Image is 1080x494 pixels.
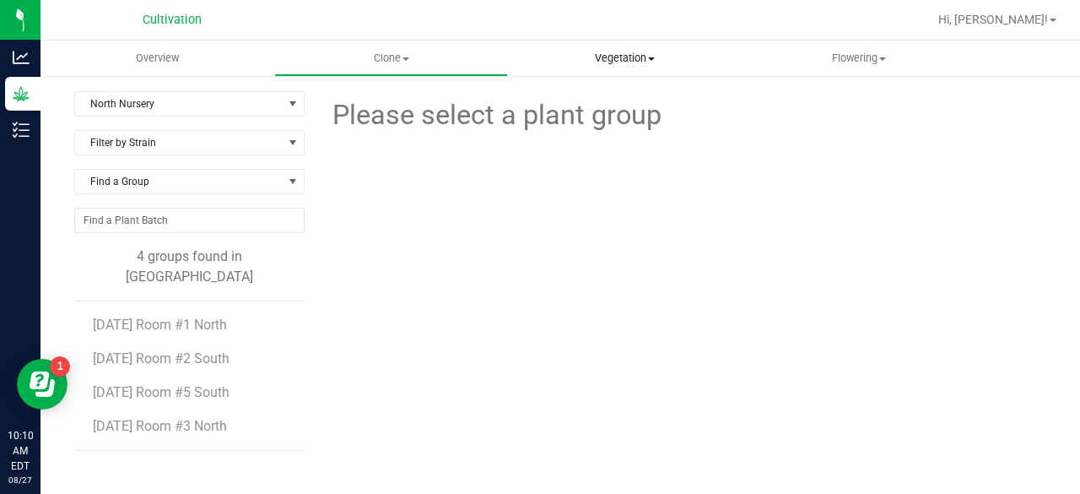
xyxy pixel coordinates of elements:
[330,95,661,136] span: Please select a plant group
[275,51,507,66] span: Clone
[75,131,283,155] span: Filter by Strain
[17,359,67,410] iframe: Resource center
[13,85,30,102] inline-svg: Grow
[13,49,30,66] inline-svg: Analytics
[938,13,1048,26] span: Hi, [PERSON_NAME]!
[75,170,283,193] span: Find a Group
[8,474,33,486] p: 08/27
[742,41,976,76] a: Flowering
[113,51,202,66] span: Overview
[8,428,33,474] p: 10:10 AM EDT
[93,350,229,366] span: [DATE] Room #2 South
[283,92,304,116] span: select
[93,418,227,434] span: [DATE] Room #3 North
[743,51,975,66] span: Flowering
[274,41,508,76] a: Clone
[13,122,30,138] inline-svg: Inventory
[508,41,742,76] a: Vegetation
[143,13,202,27] span: Cultivation
[40,41,274,76] a: Overview
[93,317,227,333] span: [DATE] Room #1 North
[75,92,283,116] span: North Nursery
[93,384,229,400] span: [DATE] Room #5 South
[74,247,305,287] div: 4 groups found in [GEOGRAPHIC_DATA]
[50,356,70,377] iframe: Resource center unread badge
[75,209,304,232] input: NO DATA FOUND
[509,51,741,66] span: Vegetation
